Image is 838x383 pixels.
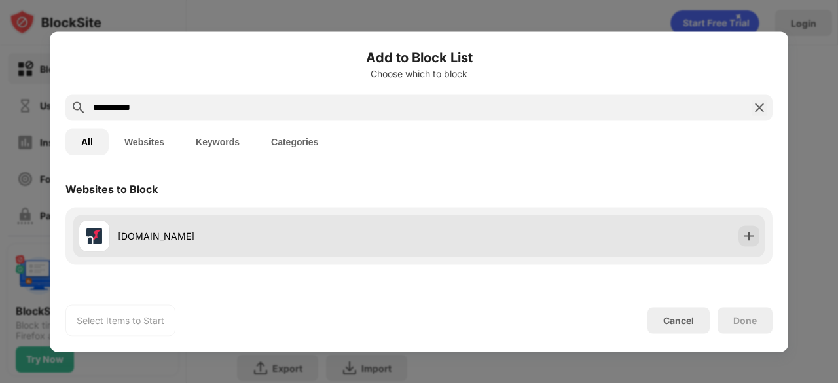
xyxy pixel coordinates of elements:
h6: Add to Block List [65,47,773,67]
div: Done [733,315,757,325]
button: Categories [255,128,334,155]
div: Choose which to block [65,68,773,79]
img: search.svg [71,100,86,115]
div: [DOMAIN_NAME] [118,229,419,243]
img: favicons [86,228,102,244]
div: Cancel [663,315,694,326]
button: Websites [109,128,180,155]
img: search-close [752,100,767,115]
div: Select Items to Start [77,314,164,327]
button: All [65,128,109,155]
div: Websites to Block [65,182,158,195]
button: Keywords [180,128,255,155]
